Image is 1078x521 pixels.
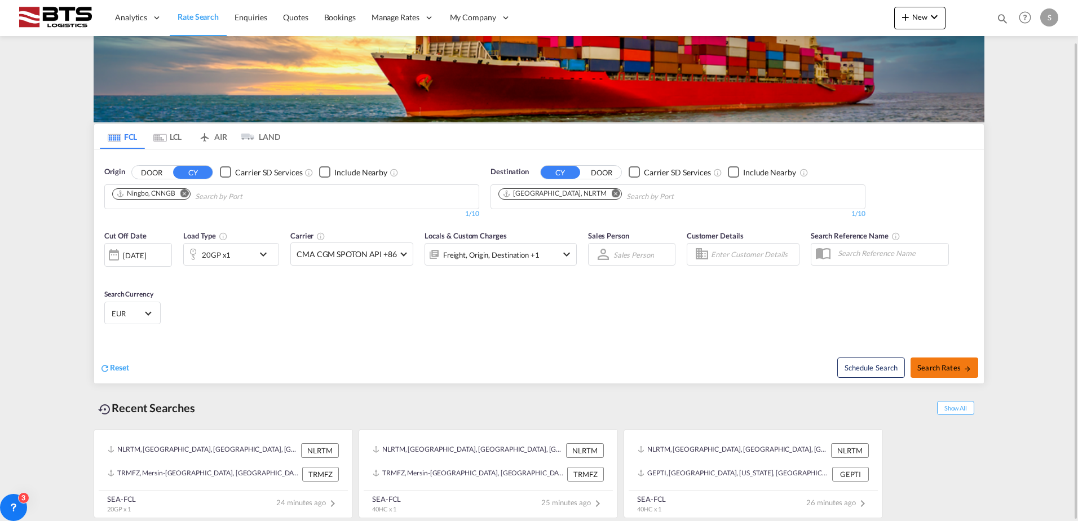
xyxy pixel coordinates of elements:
button: CY [173,166,213,179]
div: Recent Searches [94,395,200,421]
span: Cut Off Date [104,231,147,240]
span: Carrier [290,231,325,240]
md-tab-item: LAND [235,124,280,149]
md-checkbox: Checkbox No Ink [220,166,302,178]
input: Chips input. [195,188,302,206]
span: CMA CGM SPOTON API +86 [297,249,397,260]
div: S [1040,8,1058,27]
div: Freight Origin Destination Factory Stuffingicon-chevron-down [425,243,577,266]
button: Remove [604,189,621,200]
span: EUR [112,308,143,319]
md-chips-wrap: Chips container. Use arrow keys to select chips. [497,185,738,206]
div: Press delete to remove this chip. [502,189,609,198]
md-datepicker: Select [104,266,113,281]
md-icon: Unchecked: Search for CY (Container Yard) services for all selected carriers.Checked : Search for... [713,168,722,177]
div: [DATE] [123,250,146,260]
md-icon: The selected Trucker/Carrierwill be displayed in the rate results If the rates are from another f... [316,232,325,241]
md-icon: icon-chevron-right [326,497,339,510]
div: [DATE] [104,243,172,267]
md-checkbox: Checkbox No Ink [629,166,711,178]
div: Freight Origin Destination Factory Stuffing [443,247,540,263]
md-icon: icon-chevron-down [560,248,573,261]
div: Include Nearby [334,167,387,178]
div: TRMFZ, Mersin-Free Zone, Türkiye, South West Asia, Asia Pacific [373,467,564,482]
span: Sales Person [588,231,629,240]
md-icon: icon-refresh [100,363,110,373]
button: Note: By default Schedule search will only considerorigin ports, destination ports and cut off da... [837,357,905,378]
md-icon: icon-magnify [996,12,1009,25]
span: Locals & Custom Charges [425,231,507,240]
div: 1/10 [491,209,865,219]
md-icon: Unchecked: Ignores neighbouring ports when fetching rates.Checked : Includes neighbouring ports w... [390,168,399,177]
md-tab-item: FCL [100,124,145,149]
md-icon: icon-chevron-right [856,497,869,510]
md-select: Select Currency: € EUREuro [111,305,154,321]
div: Press delete to remove this chip. [116,189,178,198]
button: DOOR [132,166,171,179]
div: Include Nearby [743,167,796,178]
md-icon: icon-chevron-right [591,497,604,510]
div: Carrier SD Services [235,167,302,178]
md-icon: icon-arrow-right [964,365,971,373]
span: New [899,12,941,21]
md-icon: icon-chevron-down [927,10,941,24]
button: icon-plus 400-fgNewicon-chevron-down [894,7,946,29]
span: Enquiries [235,12,267,22]
div: icon-magnify [996,12,1009,29]
span: Help [1015,8,1035,27]
md-icon: icon-chevron-down [257,248,276,261]
md-icon: icon-airplane [198,130,211,139]
div: 20GP x1 [202,247,231,263]
span: Load Type [183,231,228,240]
input: Search Reference Name [832,245,948,262]
div: 20GP x1icon-chevron-down [183,243,279,266]
div: GEPTI, Poti, Georgia, South West Asia, Asia Pacific [638,467,829,482]
span: 26 minutes ago [806,498,869,507]
span: Manage Rates [372,12,419,23]
span: Rate Search [178,12,219,21]
button: DOOR [582,166,621,179]
div: Carrier SD Services [644,167,711,178]
div: Ningbo, CNNGB [116,189,175,198]
md-checkbox: Checkbox No Ink [728,166,796,178]
div: 1/10 [104,209,479,219]
div: TRMFZ, Mersin-Free Zone, Türkiye, South West Asia, Asia Pacific [108,467,299,482]
md-icon: Unchecked: Ignores neighbouring ports when fetching rates.Checked : Includes neighbouring ports w... [799,168,808,177]
div: icon-refreshReset [100,362,129,374]
span: 20GP x 1 [107,505,131,513]
span: 40HC x 1 [372,505,396,513]
span: Reset [110,363,129,372]
div: SEA-FCL [637,494,666,504]
div: SEA-FCL [107,494,136,504]
div: OriginDOOR CY Checkbox No InkUnchecked: Search for CY (Container Yard) services for all selected ... [94,149,984,383]
span: Search Currency [104,290,153,298]
span: Quotes [283,12,308,22]
md-checkbox: Checkbox No Ink [319,166,387,178]
button: CY [541,166,580,179]
md-tab-item: AIR [190,124,235,149]
span: Destination [491,166,529,178]
button: Remove [173,189,190,200]
recent-search-card: NLRTM, [GEOGRAPHIC_DATA], [GEOGRAPHIC_DATA], [GEOGRAPHIC_DATA], [GEOGRAPHIC_DATA] NLRTMTRMFZ, Mer... [359,429,618,518]
input: Enter Customer Details [711,246,796,263]
div: NLRTM [301,443,339,458]
span: Customer Details [687,231,744,240]
md-icon: icon-backup-restore [98,403,112,416]
input: Chips input. [626,188,734,206]
div: NLRTM, Rotterdam, Netherlands, Western Europe, Europe [638,443,828,458]
md-tab-item: LCL [145,124,190,149]
recent-search-card: NLRTM, [GEOGRAPHIC_DATA], [GEOGRAPHIC_DATA], [GEOGRAPHIC_DATA], [GEOGRAPHIC_DATA] NLRTMTRMFZ, Mer... [94,429,353,518]
span: Search Rates [917,363,971,372]
span: 25 minutes ago [541,498,604,507]
md-icon: icon-information-outline [219,232,228,241]
div: GEPTI [832,467,869,482]
span: 24 minutes ago [276,498,339,507]
span: Analytics [115,12,147,23]
md-chips-wrap: Chips container. Use arrow keys to select chips. [111,185,307,206]
div: NLRTM, Rotterdam, Netherlands, Western Europe, Europe [108,443,298,458]
div: Rotterdam, NLRTM [502,189,607,198]
div: Help [1015,8,1040,28]
img: cdcc71d0be7811ed9adfbf939d2aa0e8.png [17,5,93,30]
md-select: Sales Person [612,246,655,263]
